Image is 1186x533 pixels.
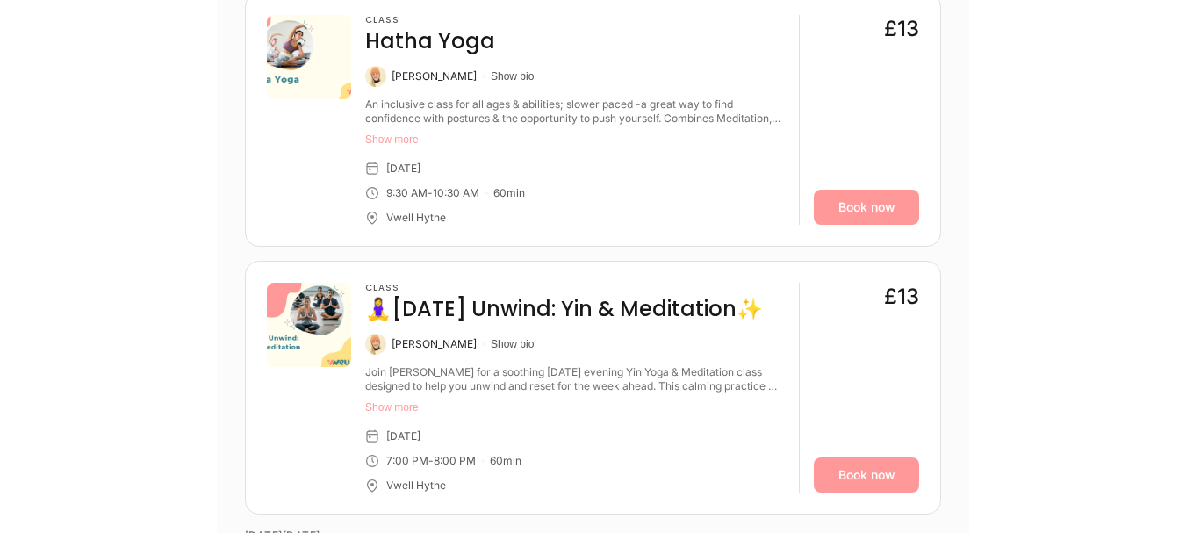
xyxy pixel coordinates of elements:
[365,283,763,293] h3: Class
[814,457,919,493] a: Book now
[365,133,785,147] button: Show more
[433,186,479,200] div: 10:30 AM
[365,334,386,355] img: Kate Alexander
[428,186,433,200] div: -
[814,190,919,225] a: Book now
[884,15,919,43] div: £13
[386,186,428,200] div: 9:30 AM
[386,211,446,225] div: Vwell Hythe
[428,454,434,468] div: -
[392,337,477,351] div: [PERSON_NAME]
[365,27,495,55] h4: Hatha Yoga
[491,69,534,83] button: Show bio
[386,479,446,493] div: Vwell Hythe
[365,97,785,126] div: An inclusive class for all ages & abilities; slower paced -a great way to find confidence with po...
[267,283,351,367] img: bc6f3b55-925b-4f44-bcf2-6a6154d4ca1d.png
[365,15,495,25] h3: Class
[386,162,420,176] div: [DATE]
[365,66,386,87] img: Kate Alexander
[490,454,521,468] div: 60 min
[493,186,525,200] div: 60 min
[386,454,428,468] div: 7:00 PM
[491,337,534,351] button: Show bio
[386,429,420,443] div: [DATE]
[392,69,477,83] div: [PERSON_NAME]
[365,400,785,414] button: Show more
[365,295,763,323] h4: 🧘‍♀️[DATE] Unwind: Yin & Meditation✨
[434,454,476,468] div: 8:00 PM
[365,365,785,393] div: Join Kate Alexander for a soothing Sunday evening Yin Yoga & Meditation class designed to help yo...
[884,283,919,311] div: £13
[267,15,351,99] img: 53d83a91-d805-44ac-b3fe-e193bac87da4.png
